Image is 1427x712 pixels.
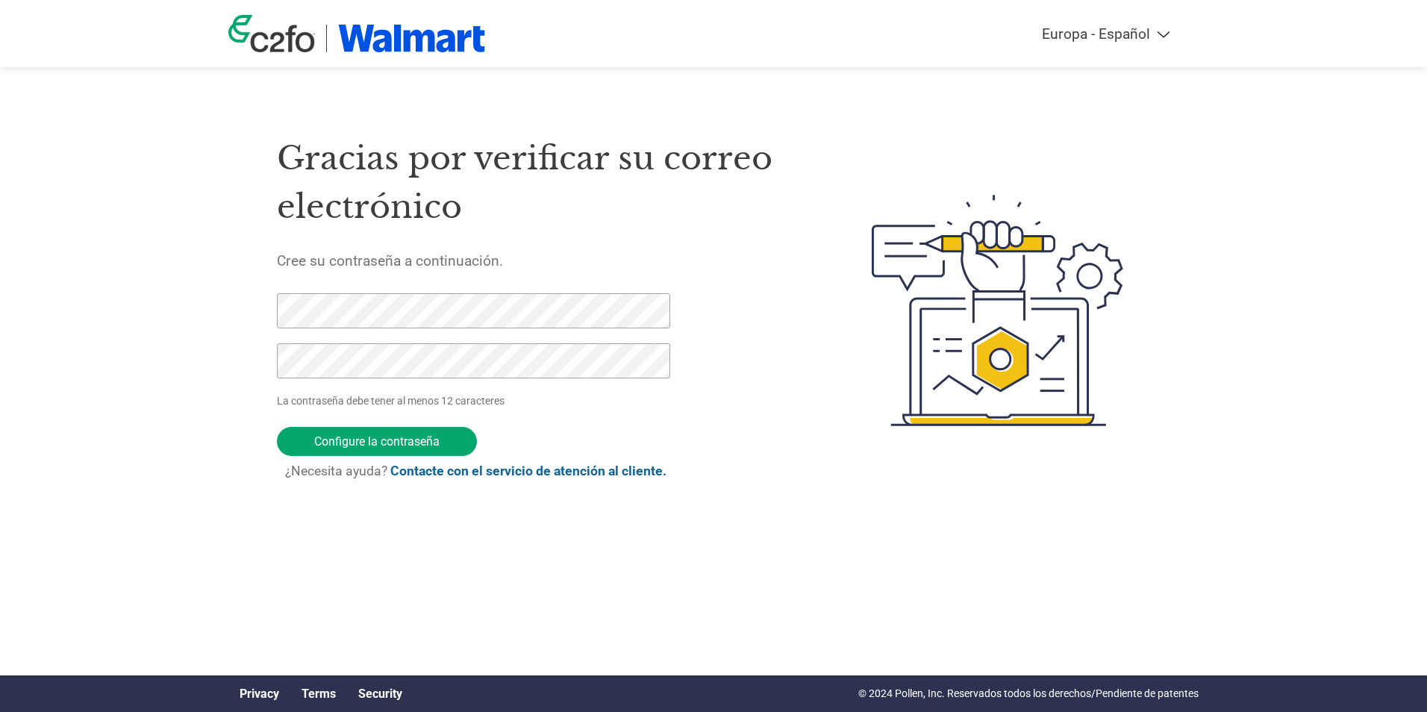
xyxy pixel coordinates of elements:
p: © 2024 Pollen, Inc. Reservados todos los derechos/Pendiente de patentes [858,686,1199,702]
span: ¿Necesita ayuda? [285,463,666,478]
img: create-password [845,113,1151,508]
h5: Cree su contraseña a continuación. [277,252,801,269]
a: Terms [302,687,336,701]
a: Privacy [240,687,279,701]
input: Configure la contraseña [277,427,477,456]
h1: Gracias por verificar su correo electrónico [277,134,801,231]
img: c2fo logo [228,15,315,52]
img: Walmart [338,25,485,52]
a: Contacte con el servicio de atención al cliente. [390,463,666,478]
a: Security [358,687,402,701]
p: La contraseña debe tener al menos 12 caracteres [277,393,675,409]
